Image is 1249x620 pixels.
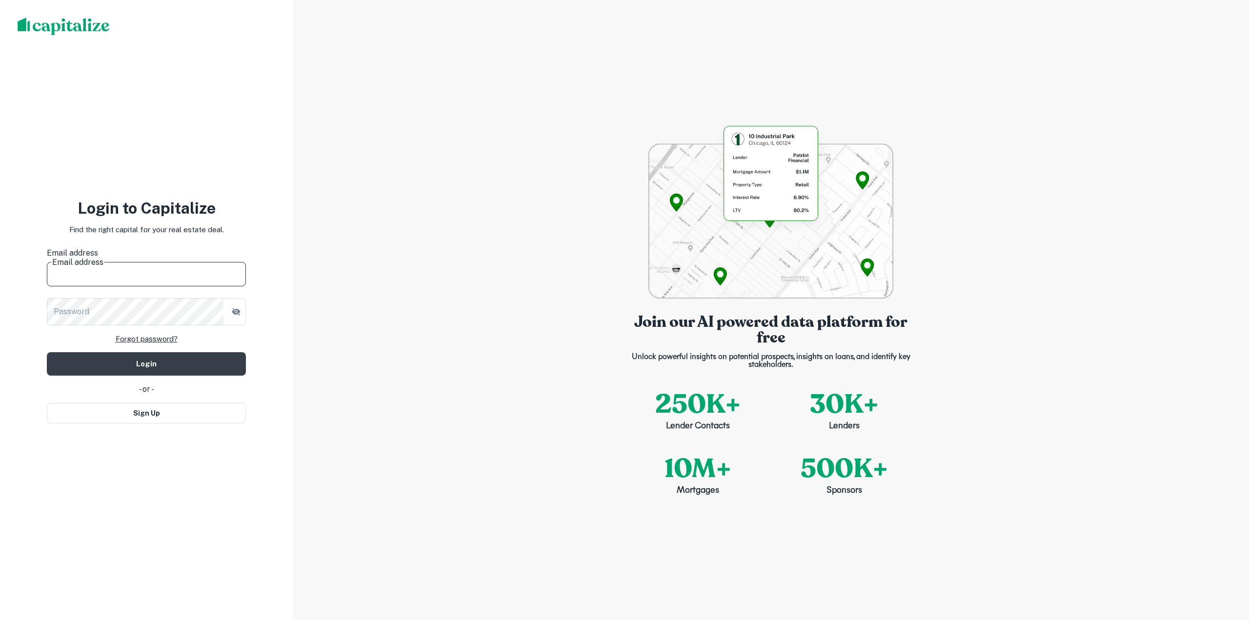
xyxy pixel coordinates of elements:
img: capitalize-logo.png [18,18,110,35]
p: 500K+ [801,449,888,488]
p: 30K+ [810,384,879,424]
p: Find the right capital for your real estate deal. [69,224,224,236]
p: Join our AI powered data platform for free [624,314,917,345]
p: Lender Contacts [666,420,730,433]
a: Forgot password? [116,333,178,345]
p: 250K+ [655,384,741,424]
p: Unlock powerful insights on potential prospects, insights on loans, and identify key stakeholders. [624,353,917,369]
label: Email address [47,247,246,259]
p: 10M+ [665,449,731,488]
h3: Login to Capitalize [47,197,246,220]
button: Sign Up [47,403,246,423]
p: Lenders [829,420,860,433]
div: - or - [47,383,246,395]
p: Mortgages [677,484,719,498]
img: login-bg [648,123,893,299]
iframe: Chat Widget [1200,542,1249,589]
button: Login [47,352,246,376]
p: Sponsors [826,484,862,498]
